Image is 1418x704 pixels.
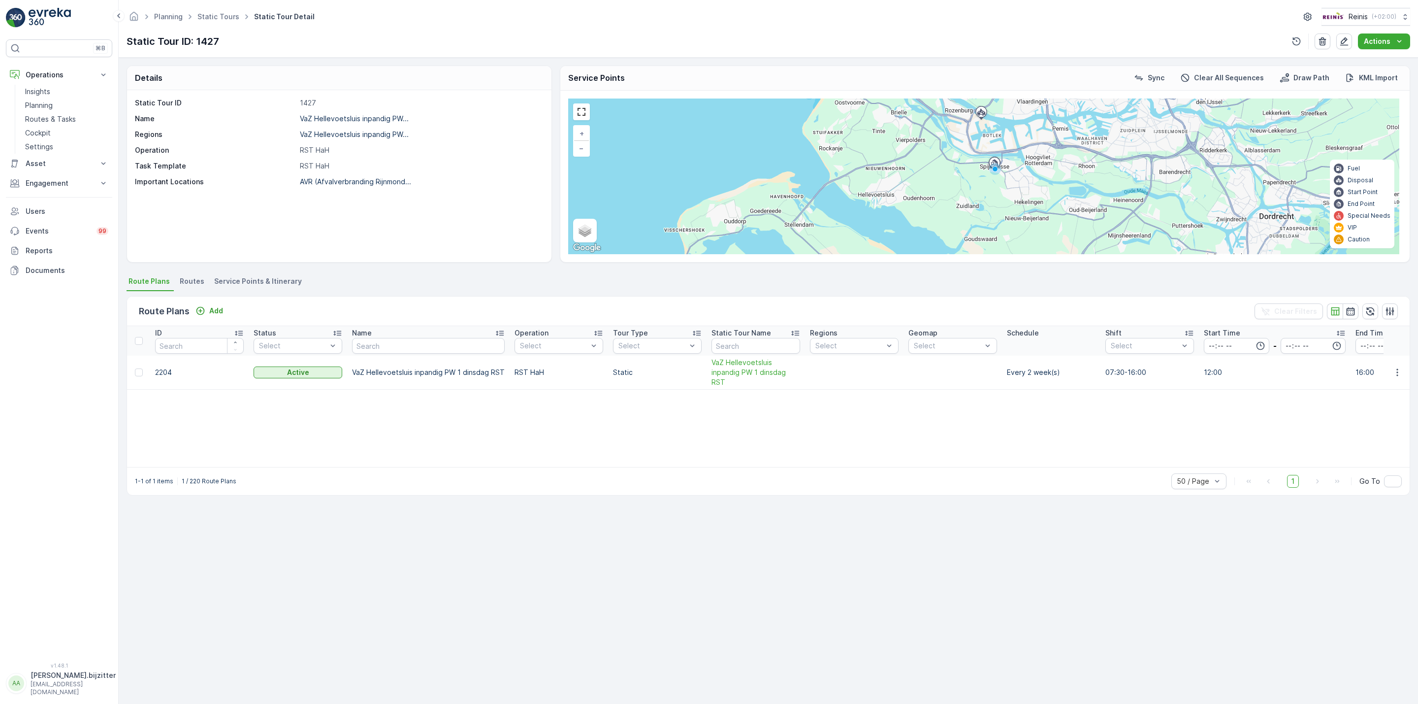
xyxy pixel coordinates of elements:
button: Clear All Sequences [1176,72,1268,84]
button: Active [254,367,342,378]
p: ⌘B [96,44,105,52]
td: 07:30-16:00 [1100,356,1199,390]
p: 1-1 of 1 items [135,477,173,485]
a: Layers [574,220,596,241]
p: Disposal [1348,176,1373,184]
p: Regions [135,130,296,139]
p: Add [209,306,223,316]
td: 2204 [150,356,249,390]
td: 12:00 [1199,356,1351,390]
p: Status [254,328,276,338]
p: VaZ Hellevoetsluis inpandig PW... [300,130,409,138]
a: Static Tours [197,12,239,21]
button: Reinis(+02:00) [1321,8,1410,26]
p: Schedule [1007,328,1039,338]
a: Routes & Tasks [21,112,112,126]
a: Settings [21,140,112,154]
p: Name [352,328,372,338]
span: Route Plans [129,276,170,286]
p: Fuel [1348,165,1360,172]
p: Name [135,114,296,124]
p: Route Plans [139,304,190,318]
p: ID [155,328,162,338]
p: Tour Type [613,328,648,338]
a: View Fullscreen [574,104,589,119]
p: [EMAIL_ADDRESS][DOMAIN_NAME] [31,680,116,696]
p: Operation [515,328,548,338]
p: RST HaH [300,145,541,155]
p: Details [135,72,162,84]
p: Draw Path [1293,73,1329,83]
button: Asset [6,154,112,173]
a: Events99 [6,221,112,241]
p: Static Tour ID [135,98,296,108]
input: Search [352,338,505,354]
img: Google [571,241,603,254]
p: Asset [26,159,93,168]
p: End Time [1355,328,1387,338]
a: Documents [6,261,112,280]
p: Static Tour Name [711,328,771,338]
p: Select [815,341,883,351]
span: 1 [1287,475,1299,488]
a: Users [6,201,112,221]
button: Operations [6,65,112,85]
span: Routes [180,276,204,286]
p: Events [26,226,91,236]
button: Draw Path [1276,72,1333,84]
p: Special Needs [1348,212,1390,220]
p: Settings [25,142,53,152]
p: Shift [1105,328,1122,338]
p: [PERSON_NAME].bijzitter [31,670,116,680]
p: Engagement [26,178,93,188]
p: VaZ Hellevoetsluis inpandig PW... [300,114,409,123]
p: Geomap [908,328,937,338]
p: ( +02:00 ) [1372,13,1396,21]
p: 1427 [300,98,541,108]
p: Reports [26,246,108,256]
button: Actions [1358,34,1410,49]
input: Search [155,338,244,354]
p: Reinis [1349,12,1368,22]
a: Zoom In [574,126,589,141]
p: Select [1111,341,1179,351]
p: Routes & Tasks [25,114,76,124]
p: Operations [26,70,93,80]
p: Select [520,341,588,351]
p: Important Locations [135,177,296,187]
button: AA[PERSON_NAME].bijzitter[EMAIL_ADDRESS][DOMAIN_NAME] [6,670,112,696]
td: RST HaH [510,356,608,390]
p: 1 / 220 Route Plans [182,477,236,485]
p: Sync [1148,73,1164,83]
div: Toggle Row Selected [135,369,143,376]
td: VaZ Hellevoetsluis inpandig PW 1 dinsdag RST [347,356,510,390]
p: Insights [25,87,50,97]
a: Reports [6,241,112,261]
a: Open this area in Google Maps (opens a new window) [571,241,603,254]
p: Start Point [1348,188,1378,196]
span: Go To [1359,476,1380,486]
a: Insights [21,85,112,99]
button: Clear Filters [1255,303,1323,319]
p: Select [618,341,686,351]
button: Engagement [6,173,112,193]
a: Planning [21,99,112,112]
p: End Point [1348,200,1375,208]
div: AA [8,675,24,691]
input: Search [711,338,800,354]
p: Select [259,341,327,351]
img: Reinis-Logo-Vrijstaand_Tekengebied-1-copy2_aBO4n7j.png [1321,11,1345,22]
p: Service Points [568,72,625,84]
span: Static Tour Detail [252,12,317,22]
p: Cockpit [25,128,51,138]
p: Task Template [135,161,296,171]
p: Documents [26,266,108,275]
p: Actions [1364,36,1390,46]
p: Planning [25,101,53,110]
span: Service Points & Itinerary [214,276,302,286]
td: Static [608,356,707,390]
span: + [580,129,584,137]
p: KML Import [1359,73,1398,83]
span: v 1.48.1 [6,663,112,669]
a: Homepage [129,15,139,23]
